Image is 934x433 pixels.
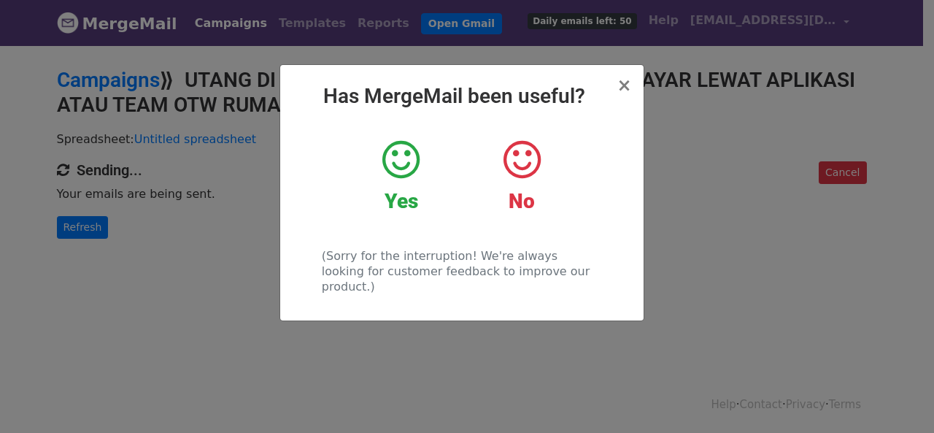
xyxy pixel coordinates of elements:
[352,138,450,214] a: Yes
[322,248,601,294] p: (Sorry for the interruption! We're always looking for customer feedback to improve our product.)
[472,138,571,214] a: No
[617,75,631,96] span: ×
[861,363,934,433] iframe: Chat Widget
[292,84,632,109] h2: Has MergeMail been useful?
[385,189,418,213] strong: Yes
[509,189,535,213] strong: No
[617,77,631,94] button: Close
